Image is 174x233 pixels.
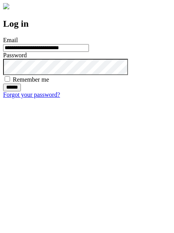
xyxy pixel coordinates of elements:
[3,91,60,98] a: Forgot your password?
[13,76,49,83] label: Remember me
[3,19,171,29] h2: Log in
[3,52,27,58] label: Password
[3,3,9,9] img: logo-4e3dc11c47720685a147b03b5a06dd966a58ff35d612b21f08c02c0306f2b779.png
[3,37,18,43] label: Email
